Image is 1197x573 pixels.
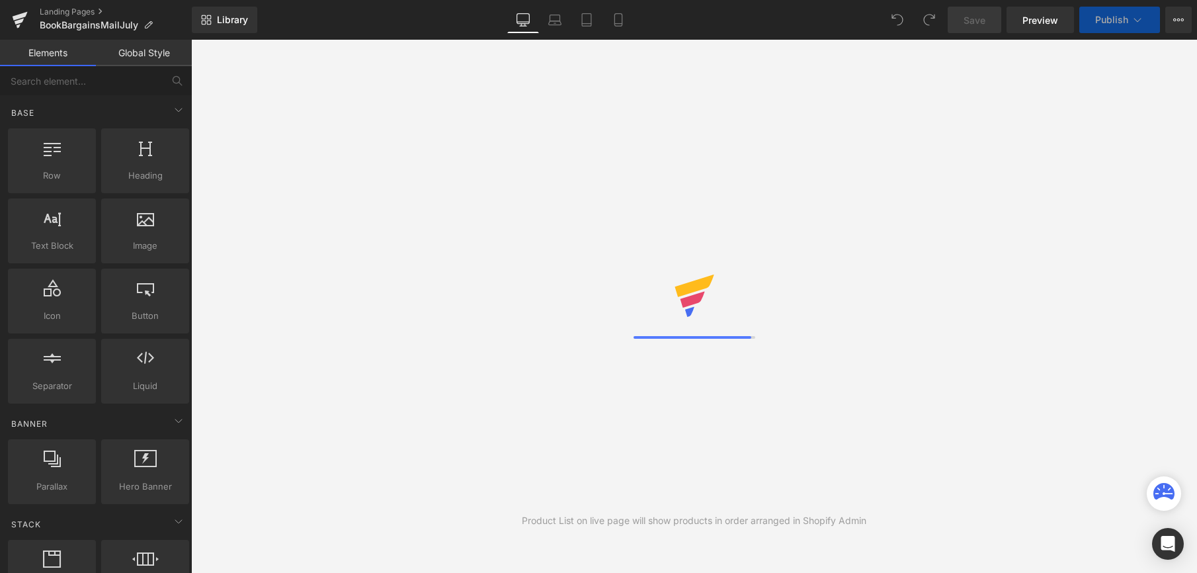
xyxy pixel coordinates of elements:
div: Product List on live page will show products in order arranged in Shopify Admin [522,513,866,528]
span: Separator [12,379,92,393]
span: Hero Banner [105,480,185,494]
span: Save [964,13,985,27]
span: Heading [105,169,185,183]
button: Redo [916,7,942,33]
span: Base [10,107,36,119]
span: Row [12,169,92,183]
a: Tablet [571,7,602,33]
span: Parallax [12,480,92,494]
a: Landing Pages [40,7,192,17]
a: New Library [192,7,257,33]
span: Stack [10,518,42,531]
a: Global Style [96,40,192,66]
span: Button [105,309,185,323]
button: Publish [1079,7,1160,33]
span: Image [105,239,185,253]
span: Preview [1022,13,1058,27]
a: Desktop [507,7,539,33]
span: Text Block [12,239,92,253]
a: Preview [1007,7,1074,33]
span: Liquid [105,379,185,393]
button: More [1165,7,1192,33]
span: Publish [1095,15,1128,25]
span: BookBargainsMailJuly [40,20,138,30]
span: Icon [12,309,92,323]
span: Library [217,14,248,26]
div: Open Intercom Messenger [1152,528,1184,560]
span: Banner [10,418,49,430]
a: Mobile [602,7,634,33]
a: Laptop [539,7,571,33]
button: Undo [884,7,911,33]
